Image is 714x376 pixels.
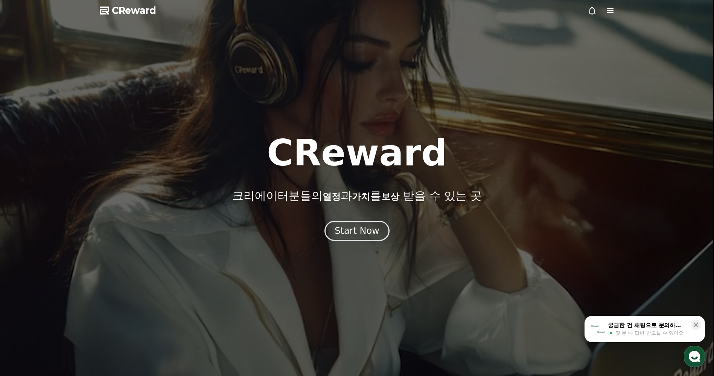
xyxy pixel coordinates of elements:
h1: CReward [267,135,447,171]
a: Start Now [324,228,390,235]
a: CReward [100,5,156,17]
span: 가치 [352,191,370,202]
span: 열정 [323,191,341,202]
span: CReward [112,5,156,17]
button: Start Now [324,221,390,241]
span: 보상 [381,191,399,202]
div: Start Now [335,225,379,237]
p: 크리에이터분들의 과 를 받을 수 있는 곳 [232,189,481,203]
